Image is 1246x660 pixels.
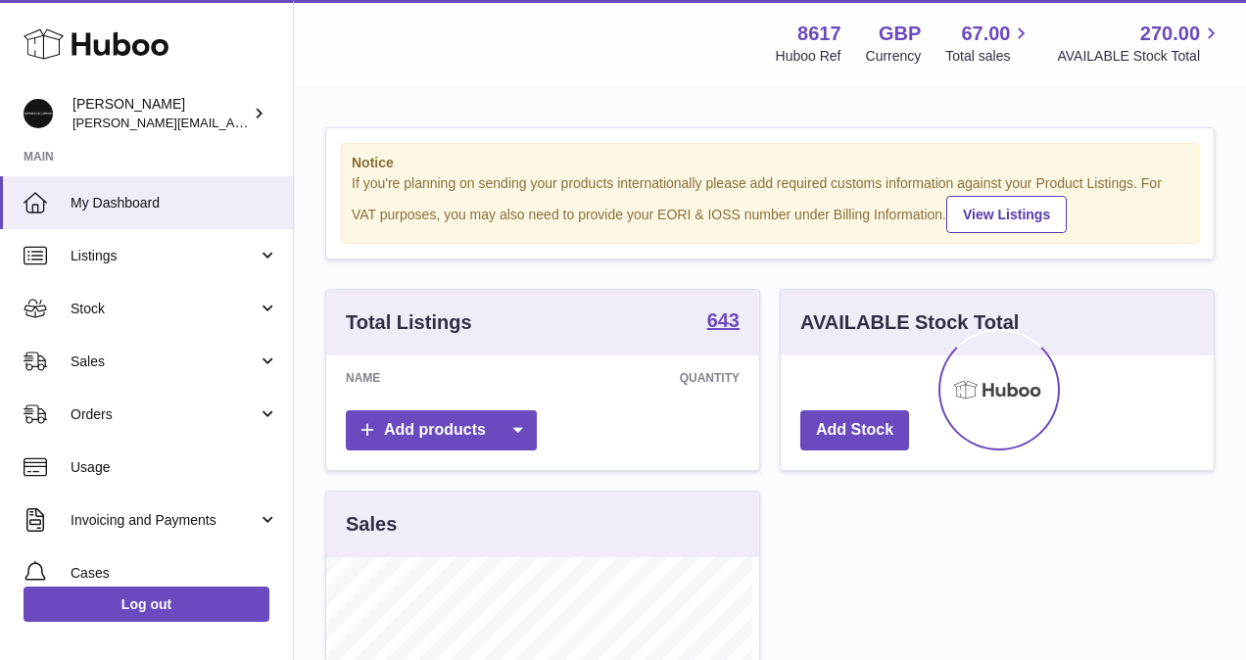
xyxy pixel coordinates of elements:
[346,309,472,336] h3: Total Listings
[800,410,909,450] a: Add Stock
[707,310,740,334] a: 643
[24,587,269,622] a: Log out
[72,115,498,130] span: [PERSON_NAME][EMAIL_ADDRESS][PERSON_NAME][DOMAIN_NAME]
[352,174,1188,233] div: If you're planning on sending your products internationally please add required customs informati...
[707,310,740,330] strong: 643
[1057,21,1222,66] a: 270.00 AVAILABLE Stock Total
[945,21,1032,66] a: 67.00 Total sales
[71,353,258,371] span: Sales
[346,511,397,538] h3: Sales
[352,154,1188,172] strong: Notice
[72,95,249,132] div: [PERSON_NAME]
[946,196,1067,233] a: View Listings
[961,21,1010,47] span: 67.00
[24,99,53,128] img: Laura.knight@finacta.com
[1057,47,1222,66] span: AVAILABLE Stock Total
[346,410,537,450] a: Add products
[510,355,759,401] th: Quantity
[71,511,258,530] span: Invoicing and Payments
[71,194,278,212] span: My Dashboard
[71,247,258,265] span: Listings
[776,47,841,66] div: Huboo Ref
[800,309,1019,336] h3: AVAILABLE Stock Total
[866,47,922,66] div: Currency
[71,564,278,583] span: Cases
[71,458,278,477] span: Usage
[879,21,921,47] strong: GBP
[326,355,510,401] th: Name
[945,47,1032,66] span: Total sales
[797,21,841,47] strong: 8617
[71,405,258,424] span: Orders
[1140,21,1200,47] span: 270.00
[71,300,258,318] span: Stock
